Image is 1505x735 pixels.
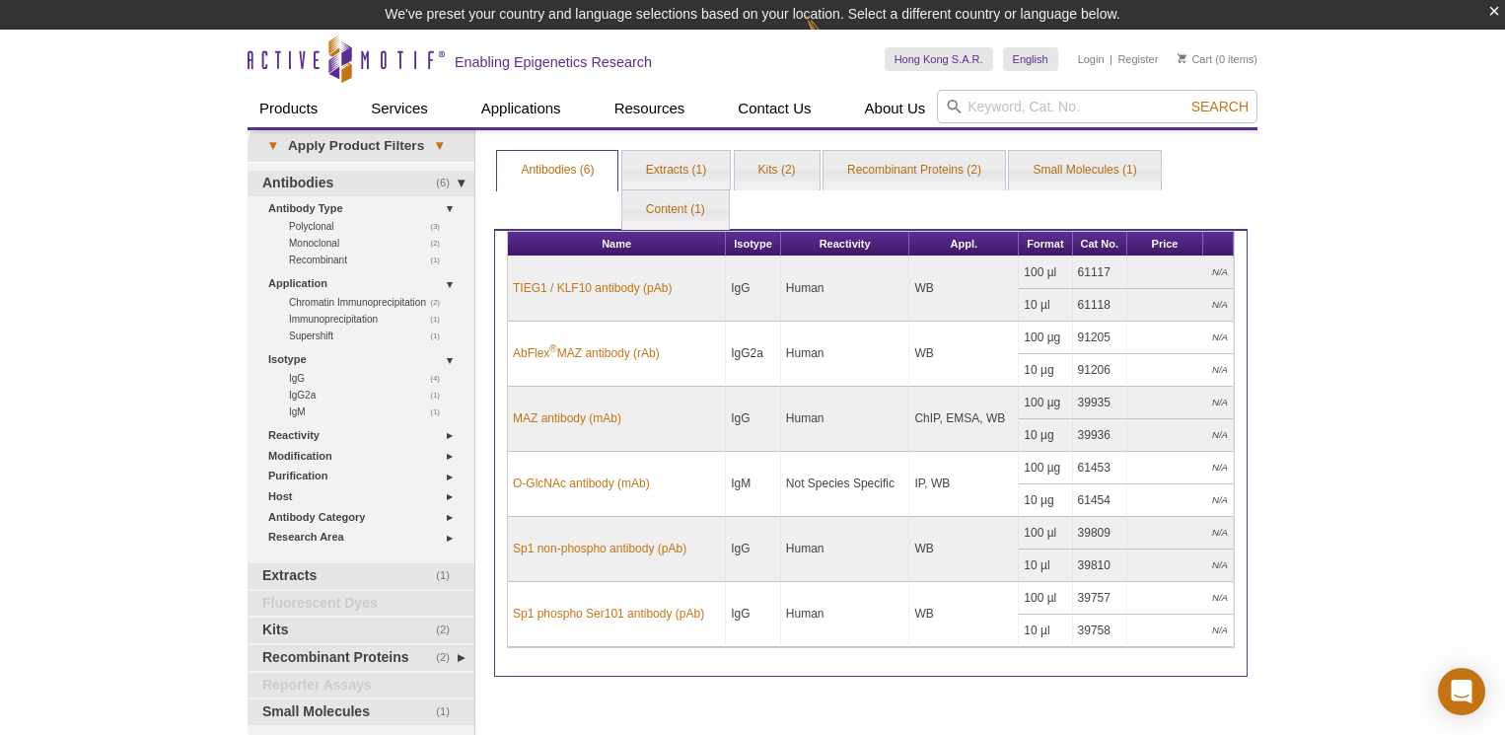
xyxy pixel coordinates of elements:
a: (1)Recombinant [289,252,451,268]
a: Reporter Assays [248,673,474,698]
a: Host [268,486,463,507]
th: Isotype [726,232,781,257]
a: (2)Chromatin Immunoprecipitation [289,294,451,311]
img: Change Here [806,15,858,61]
td: Human [781,322,910,387]
td: 39757 [1073,582,1128,615]
a: Kits (2) [735,151,820,190]
td: 61454 [1073,484,1128,517]
td: N/A [1127,257,1234,289]
a: Application [268,273,463,294]
td: IgM [726,452,781,517]
td: 10 µl [1019,289,1072,322]
td: 39810 [1073,550,1128,582]
a: (2)Monoclonal [289,235,451,252]
td: 10 µg [1019,484,1072,517]
td: WB [909,257,1019,322]
h2: Enabling Epigenetics Research [455,53,652,71]
td: Human [781,257,910,322]
a: Services [359,90,440,127]
a: Resources [603,90,697,127]
td: Human [781,387,910,452]
a: Login [1078,52,1105,66]
a: English [1003,47,1058,71]
a: MAZ antibody (mAb) [513,409,621,427]
td: 10 µl [1019,615,1072,647]
td: 39936 [1073,419,1128,452]
img: Your Cart [1178,53,1186,63]
td: IgG [726,517,781,582]
a: (3)Polyclonal [289,218,451,235]
a: Small Molecules (1) [1009,151,1160,190]
td: IgG [726,257,781,322]
a: (6)Antibodies [248,171,474,196]
a: Applications [469,90,573,127]
span: (1) [430,311,451,328]
a: Antibodies (6) [497,151,617,190]
td: IgG2a [726,322,781,387]
a: Hong Kong S.A.R. [885,47,993,71]
th: Cat No. [1073,232,1128,257]
a: (1)IgM [289,404,451,420]
span: (3) [430,218,451,235]
span: Search [1191,99,1249,114]
a: (1)IgG2a [289,387,451,404]
span: (2) [430,235,451,252]
th: Name [508,232,726,257]
td: 100 µg [1019,452,1072,484]
a: Fluorescent Dyes [248,591,474,617]
th: Reactivity [781,232,910,257]
span: (1) [430,387,451,404]
a: (4)IgG [289,370,451,387]
td: 100 µl [1019,582,1072,615]
td: WB [909,582,1019,647]
a: (1)Small Molecules [248,699,474,725]
button: Search [1185,98,1254,115]
td: 61117 [1073,257,1128,289]
input: Keyword, Cat. No. [937,90,1257,123]
td: 10 µl [1019,550,1072,582]
span: (2) [436,645,461,671]
a: (2)Kits [248,618,474,643]
span: (1) [430,252,451,268]
a: (1)Immunoprecipitation [289,311,451,328]
a: Recombinant Proteins (2) [824,151,1005,190]
a: Sp1 non-phospho antibody (pAb) [513,540,686,557]
td: Human [781,517,910,582]
td: N/A [1127,289,1234,322]
span: ▾ [257,137,288,155]
span: (1) [430,404,451,420]
td: IgG [726,582,781,647]
span: (2) [436,618,461,643]
td: WB [909,517,1019,582]
a: Reactivity [268,425,463,446]
td: IP, WB [909,452,1019,517]
span: (1) [430,328,451,344]
td: 39935 [1073,387,1128,419]
div: Open Intercom Messenger [1438,668,1485,715]
td: WB [909,322,1019,387]
td: 10 µg [1019,354,1072,387]
a: About Us [853,90,938,127]
td: 39758 [1073,615,1128,647]
td: 100 µg [1019,322,1072,354]
td: 91205 [1073,322,1128,354]
span: (4) [430,370,451,387]
a: (2)Recombinant Proteins [248,645,474,671]
span: (6) [436,171,461,196]
a: Antibody Category [268,507,463,528]
td: IgG [726,387,781,452]
a: Register [1117,52,1158,66]
td: ChIP, EMSA, WB [909,387,1019,452]
a: O-GlcNAc antibody (mAb) [513,475,650,492]
a: Cart [1178,52,1212,66]
a: TIEG1 / KLF10 antibody (pAb) [513,279,672,297]
span: (1) [436,699,461,725]
a: Contact Us [726,90,823,127]
li: | [1110,47,1112,71]
th: Price [1127,232,1203,257]
a: Modification [268,446,463,467]
a: Isotype [268,349,463,370]
li: (0 items) [1178,47,1257,71]
span: (2) [430,294,451,311]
